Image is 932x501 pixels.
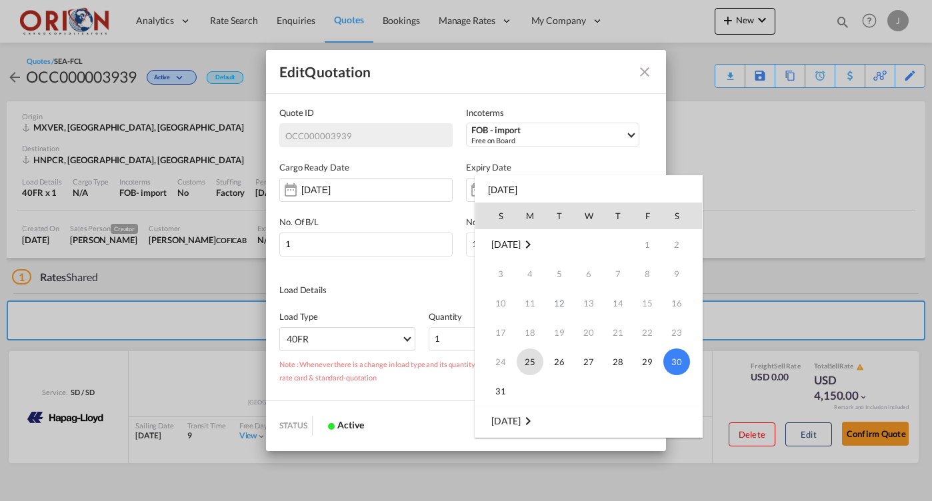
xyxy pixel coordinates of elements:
td: Thursday August 28 2025 [603,347,633,376]
td: Thursday August 21 2025 [603,318,633,347]
td: Sunday August 31 2025 [475,376,515,406]
td: Thursday August 14 2025 [603,288,633,318]
td: Thursday August 7 2025 [603,259,633,288]
td: Tuesday August 19 2025 [545,318,574,347]
td: Sunday August 10 2025 [475,288,515,318]
span: [DATE] [491,239,520,250]
tr: Week 5 [475,347,702,376]
span: 25 [517,348,543,375]
td: Tuesday August 26 2025 [545,347,574,376]
td: Friday August 29 2025 [633,347,662,376]
tr: Week 3 [475,288,702,318]
span: 31 [487,378,514,404]
td: Friday August 15 2025 [633,288,662,318]
th: M [515,203,545,229]
td: Wednesday August 6 2025 [574,259,603,288]
tr: Week 4 [475,318,702,347]
td: Sunday August 3 2025 [475,259,515,288]
td: Saturday August 9 2025 [662,259,702,288]
span: 27 [575,348,602,375]
td: Monday August 4 2025 [515,259,545,288]
td: Monday August 11 2025 [515,288,545,318]
td: Saturday August 2 2025 [662,230,702,260]
span: [DATE] [491,415,520,426]
td: Monday August 18 2025 [515,318,545,347]
th: T [545,203,574,229]
td: Saturday August 30 2025 [662,347,702,376]
span: 30 [663,348,690,375]
td: Sunday August 24 2025 [475,347,515,376]
td: Saturday August 16 2025 [662,288,702,318]
td: Tuesday August 5 2025 [545,259,574,288]
td: Tuesday August 12 2025 [545,288,574,318]
p: Estimado Cliente, Orion Cargo/Agencia [PERSON_NAME] no se responsabilizan por el daño de su merca... [13,13,359,55]
td: Sunday August 17 2025 [475,318,515,347]
md-calendar: Calendar [475,203,702,437]
td: Friday August 1 2025 [633,230,662,260]
tr: Week 2 [475,259,702,288]
td: August 2025 [475,230,574,260]
td: Monday August 25 2025 [515,347,545,376]
th: S [475,203,515,229]
p: Los pagos de contado se deben realizar una vez la factura es enviada junto con el aviso de llegad... [13,114,359,155]
tr: Week undefined [475,406,702,436]
td: Friday August 8 2025 [633,259,662,288]
span: 29 [634,348,661,375]
th: T [603,203,633,229]
span: 26 [546,348,573,375]
th: F [633,203,662,229]
td: Saturday August 23 2025 [662,318,702,347]
td: Friday August 22 2025 [633,318,662,347]
td: September 2025 [475,406,702,436]
p: Favor hacer lectura precisa de las notas del embarque, en caso de dudas o ambiguedades se procede... [13,63,359,105]
td: Wednesday August 27 2025 [574,347,603,376]
td: Wednesday August 20 2025 [574,318,603,347]
th: S [662,203,702,229]
tr: Week 6 [475,376,702,406]
td: Wednesday August 13 2025 [574,288,603,318]
body: Rich Text Editor, editor234 [13,13,359,306]
th: W [574,203,603,229]
span: 28 [605,348,631,375]
tr: Week 1 [475,230,702,260]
